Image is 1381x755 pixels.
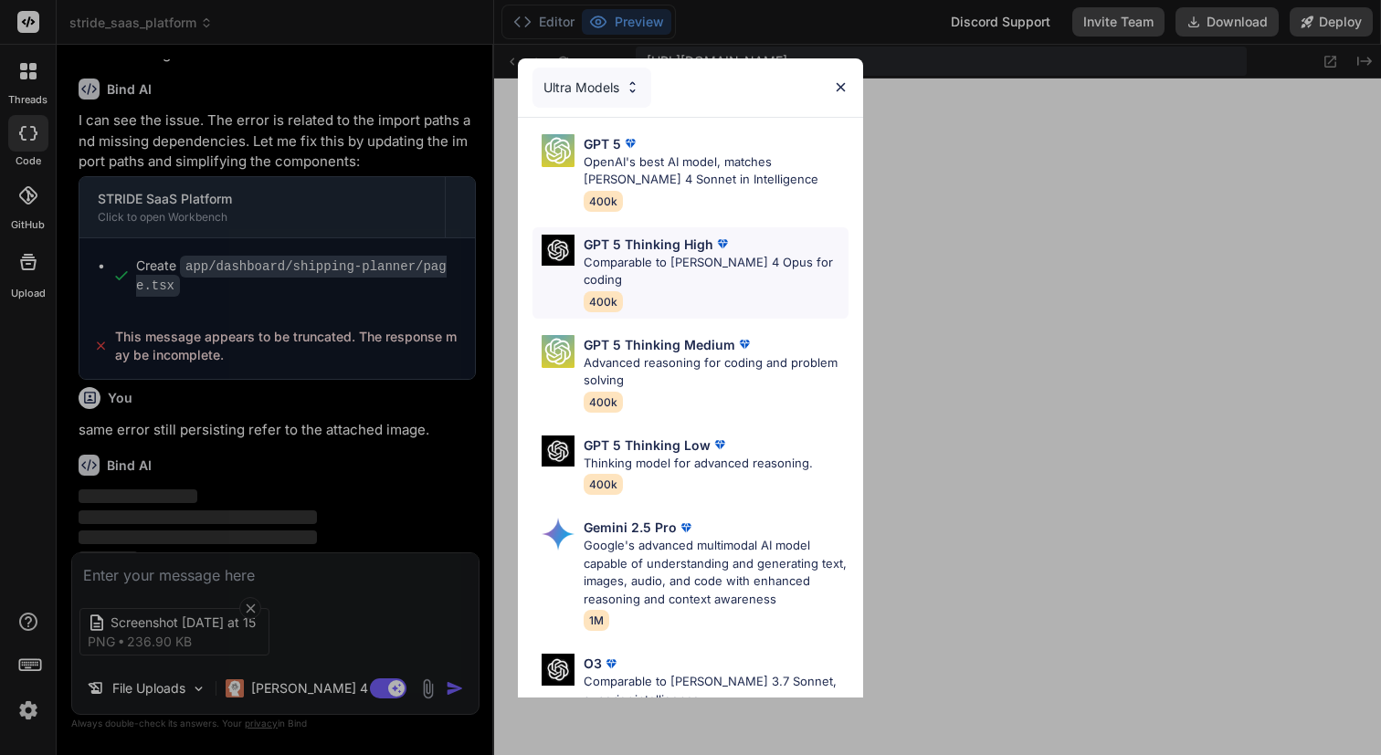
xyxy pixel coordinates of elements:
img: Pick Models [542,435,575,467]
p: Comparable to [PERSON_NAME] 4 Opus for coding [584,254,849,289]
p: GPT 5 Thinking Medium [584,335,735,354]
img: premium [602,655,620,673]
img: premium [677,519,695,537]
p: Advanced reasoning for coding and problem solving [584,354,849,390]
p: Thinking model for advanced reasoning. [584,455,813,473]
span: 400k [584,191,623,212]
p: O3 [584,654,602,673]
span: 1M [584,610,609,631]
span: 400k [584,474,623,495]
p: Comparable to [PERSON_NAME] 3.7 Sonnet, superior intelligence [584,673,849,708]
span: 400k [584,291,623,312]
img: premium [621,134,639,152]
p: OpenAI's best AI model, matches [PERSON_NAME] 4 Sonnet in Intelligence [584,153,849,189]
img: close [833,79,849,95]
img: Pick Models [542,518,575,551]
p: GPT 5 Thinking High [584,235,713,254]
img: premium [713,235,732,253]
p: GPT 5 Thinking Low [584,435,711,455]
span: 400k [584,392,623,413]
img: Pick Models [542,134,575,167]
p: Gemini 2.5 Pro [584,518,677,537]
img: Pick Models [542,235,575,267]
img: Pick Models [542,335,575,368]
img: premium [735,335,754,353]
p: GPT 5 [584,134,621,153]
p: Google's advanced multimodal AI model capable of understanding and generating text, images, audio... [584,537,849,608]
div: Ultra Models [532,68,651,108]
img: premium [711,435,729,454]
img: Pick Models [542,654,575,686]
img: Pick Models [625,79,640,95]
